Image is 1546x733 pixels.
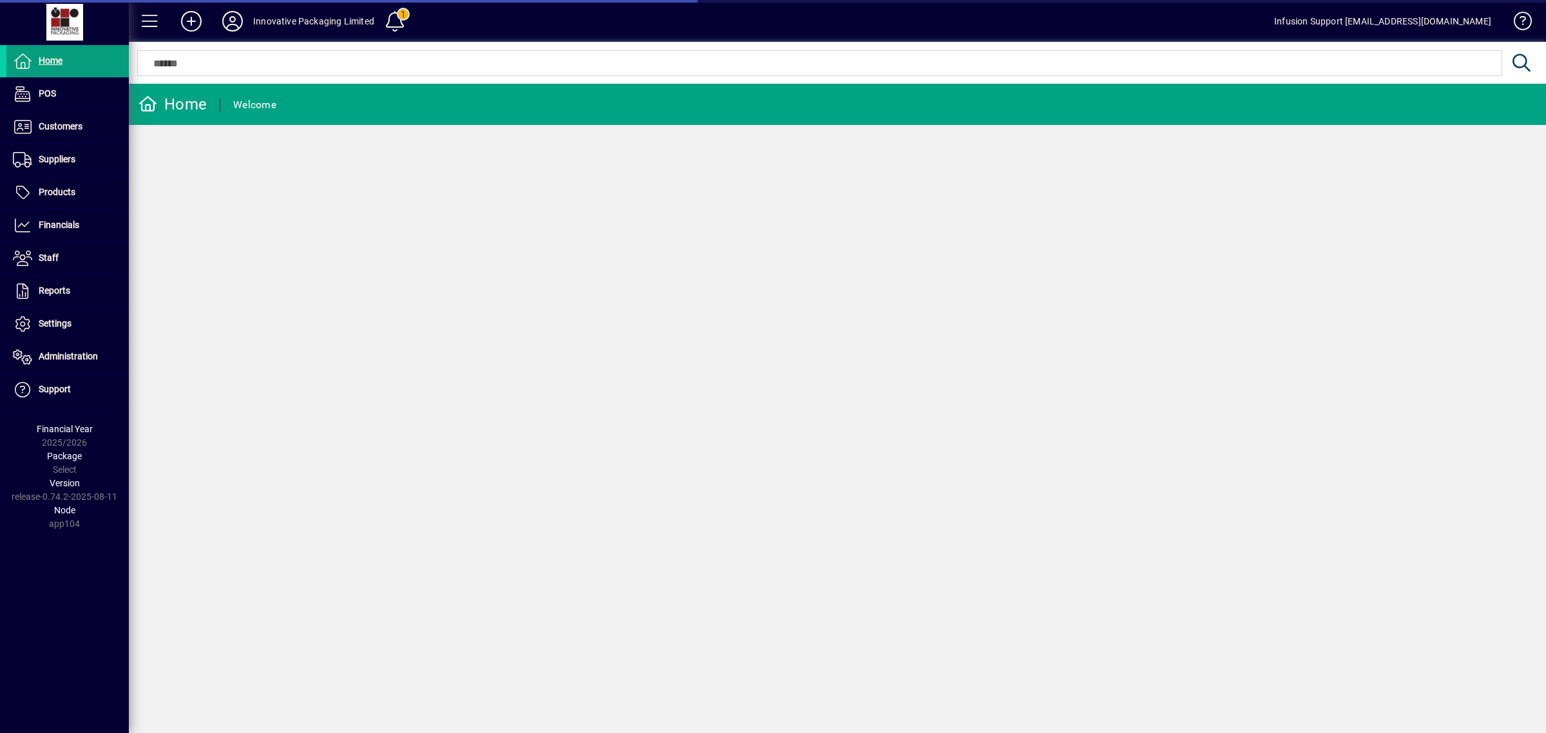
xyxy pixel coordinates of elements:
[6,176,129,209] a: Products
[6,341,129,373] a: Administration
[39,187,75,197] span: Products
[6,275,129,307] a: Reports
[50,478,80,488] span: Version
[39,88,56,99] span: POS
[37,424,93,434] span: Financial Year
[6,308,129,340] a: Settings
[39,351,98,361] span: Administration
[39,154,75,164] span: Suppliers
[6,144,129,176] a: Suppliers
[6,78,129,110] a: POS
[171,10,212,33] button: Add
[39,285,70,296] span: Reports
[6,374,129,406] a: Support
[39,384,71,394] span: Support
[47,451,82,461] span: Package
[253,11,374,32] div: Innovative Packaging Limited
[233,95,276,115] div: Welcome
[6,209,129,242] a: Financials
[39,318,72,328] span: Settings
[6,111,129,143] a: Customers
[39,121,82,131] span: Customers
[39,220,79,230] span: Financials
[138,94,207,115] div: Home
[39,55,62,66] span: Home
[6,242,129,274] a: Staff
[1274,11,1491,32] div: Infusion Support [EMAIL_ADDRESS][DOMAIN_NAME]
[54,505,75,515] span: Node
[212,10,253,33] button: Profile
[1504,3,1530,44] a: Knowledge Base
[39,252,59,263] span: Staff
